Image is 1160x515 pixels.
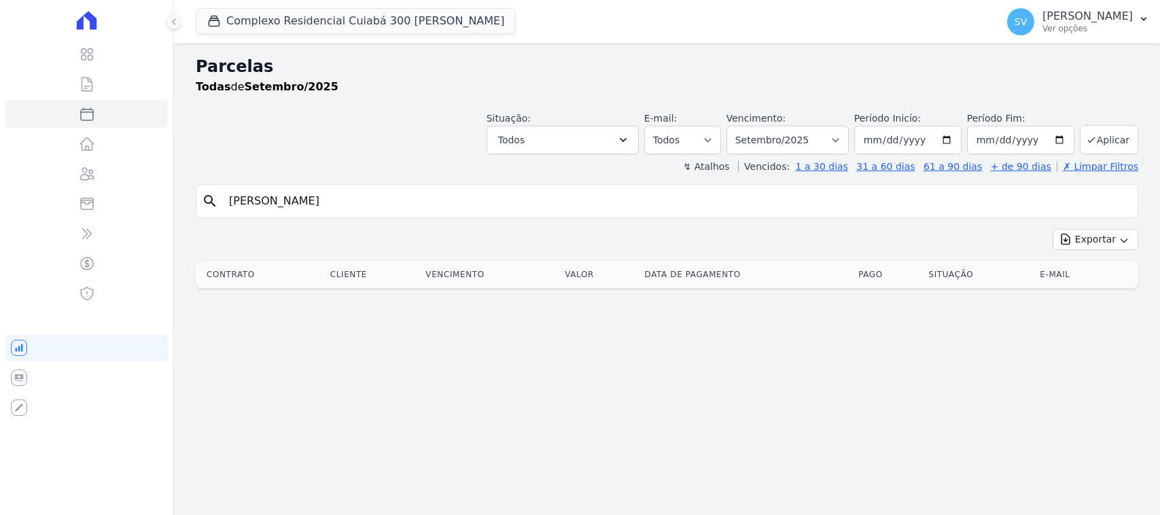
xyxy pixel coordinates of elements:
p: de [196,79,338,95]
th: Cliente [325,261,421,288]
strong: Setembro/2025 [245,80,338,93]
span: SV [1015,17,1027,26]
h2: Parcelas [196,54,1138,79]
label: Situação: [487,113,531,124]
button: Exportar [1053,229,1138,250]
i: search [202,193,218,209]
button: Aplicar [1080,125,1138,154]
th: Data de Pagamento [639,261,854,288]
label: Vencimento: [726,113,786,124]
a: ✗ Limpar Filtros [1057,161,1138,172]
label: ↯ Atalhos [683,161,729,172]
button: Todos [487,126,639,154]
p: Ver opções [1042,23,1133,34]
a: + de 90 dias [991,161,1051,172]
label: Vencidos: [738,161,790,172]
a: 1 a 30 dias [796,161,848,172]
th: Situação [923,261,1034,288]
a: 31 a 60 dias [856,161,915,172]
span: Todos [498,132,525,148]
button: SV [PERSON_NAME] Ver opções [996,3,1160,41]
label: E-mail: [644,113,678,124]
strong: Todas [196,80,231,93]
label: Período Inicío: [854,113,921,124]
th: Pago [853,261,923,288]
label: Período Fim: [967,111,1074,126]
p: [PERSON_NAME] [1042,10,1133,23]
th: Contrato [196,261,325,288]
th: E-mail [1034,261,1117,288]
input: Buscar por nome do lote ou do cliente [221,188,1132,215]
a: 61 a 90 dias [924,161,982,172]
th: Vencimento [420,261,559,288]
button: Complexo Residencial Cuiabá 300 [PERSON_NAME] [196,8,516,34]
